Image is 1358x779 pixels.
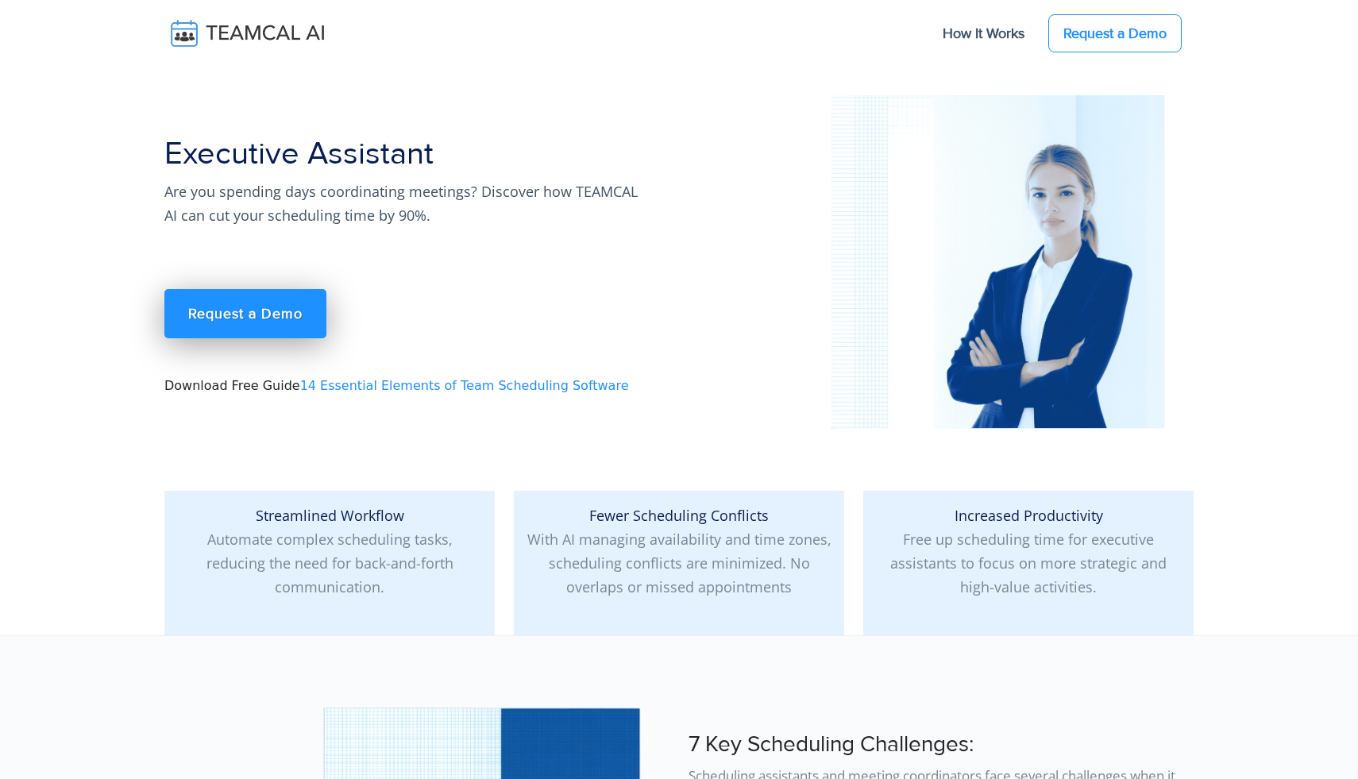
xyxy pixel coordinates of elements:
[927,17,1040,50] a: How It Works
[164,179,641,227] p: Are you spending days coordinating meetings? Discover how TEAMCAL AI can cut your scheduling time...
[177,503,482,599] p: Automate complex scheduling tasks, reducing the need for back-and-forth communication.
[955,506,1103,525] span: Increased Productivity
[876,503,1181,599] p: Free up scheduling time for executive assistants to focus on more strategic and high-value activi...
[689,731,1194,758] h3: 7 Key Scheduling Challenges:
[155,95,679,467] div: Download Free Guide
[164,289,326,338] a: Request a Demo
[300,378,629,393] a: 14 Essential Elements of Team Scheduling Software
[256,506,404,525] span: Streamlined Workflow
[1048,14,1182,52] a: Request a Demo
[589,506,769,525] span: Fewer Scheduling Conflicts
[527,503,831,599] p: With AI managing availability and time zones, scheduling conflicts are minimized. No overlaps or ...
[164,135,669,173] h1: Executive Assistant
[831,95,1165,429] img: pic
